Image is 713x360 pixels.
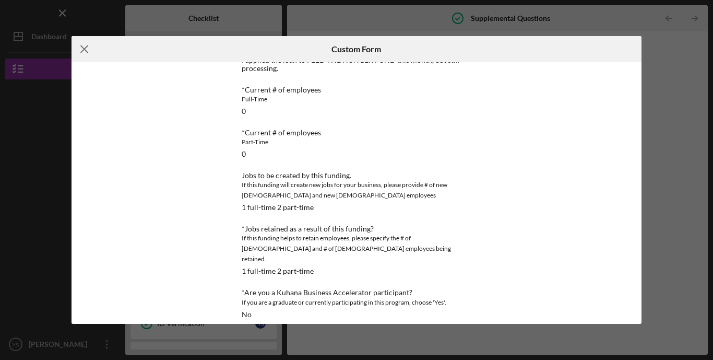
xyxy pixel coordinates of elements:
div: If you are a graduate or currently participating in this program, choose 'Yes'. [242,297,471,308]
div: No [242,310,252,319]
div: *Jobs retained as a result of this funding? [242,225,471,233]
div: If this funding helps to retain employees, please specify the # of [DEMOGRAPHIC_DATA] and # of [D... [242,233,471,264]
div: 1 full-time 2 part-time [242,267,314,275]
div: If this funding will create new jobs for your business, please provide # of new [DEMOGRAPHIC_DATA... [242,180,471,201]
div: *Current # of employees [242,129,471,137]
div: Jobs to be created by this funding. [242,171,471,180]
div: 0 [242,150,246,158]
div: 1 full-time 2 part-time [242,203,314,212]
div: Part-Time [242,137,471,147]
div: I applied the loan to FEED THE HUNGER FUND this month, but still processing. [242,56,471,73]
div: Full-Time [242,94,471,104]
div: *Current # of employees [242,86,471,94]
h6: Custom Form [331,44,381,54]
div: *Are you a Kuhana Business Accelerator participant? [242,288,471,297]
div: 0 [242,107,246,115]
